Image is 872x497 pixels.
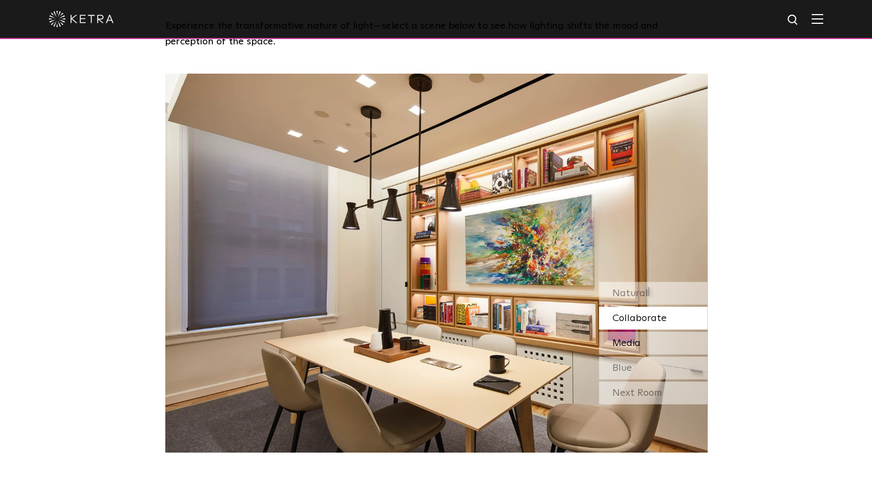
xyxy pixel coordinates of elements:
[811,14,823,24] img: Hamburger%20Nav.svg
[49,11,114,27] img: ketra-logo-2019-white
[599,382,707,404] div: Next Room
[165,74,707,453] img: SS-Desktop-CEC-05
[786,14,800,27] img: search icon
[612,363,632,373] span: Blue
[612,289,648,298] span: Natural
[612,313,667,323] span: Collaborate
[612,338,641,348] span: Media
